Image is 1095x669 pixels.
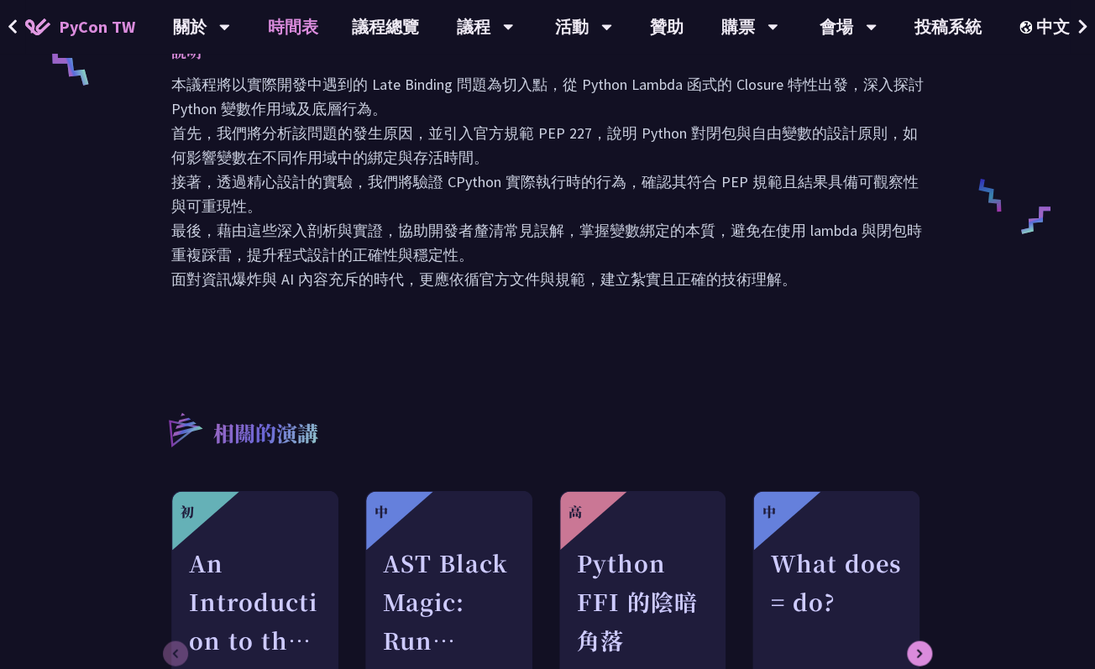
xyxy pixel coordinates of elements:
img: r3.8d01567.svg [144,388,225,469]
div: 高 [568,501,582,521]
img: Home icon of PyCon TW 2025 [25,18,50,35]
p: 相關的演講 [213,417,318,451]
span: PyCon TW [59,14,135,39]
div: Python FFI 的陰暗角落 [577,543,709,659]
img: Locale Icon [1019,21,1036,34]
div: 初 [181,501,194,521]
div: What does = do? [770,543,902,659]
p: 本議程將以實際開發中遇到的 Late Binding 問題為切入點，從 Python Lambda 函式的 Closure 特性出發，深入探討 Python 變數作用域及底層行為。 首先，我們將... [171,72,924,291]
div: 中 [762,501,775,521]
div: AST Black Magic: Run synchronous Python code on asynchronous Pyodide [383,543,515,659]
div: 中 [375,501,388,521]
div: An Introduction to the GIL for Python Beginners: Disabling It in Python 3.13 and Leveraging Concu... [189,543,321,659]
a: PyCon TW [8,6,152,48]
